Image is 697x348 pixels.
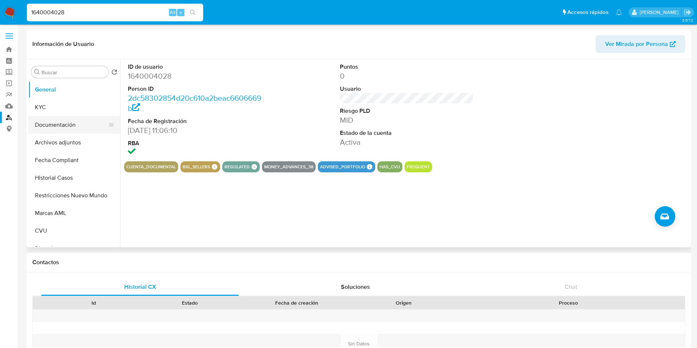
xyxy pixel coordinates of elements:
dt: Estado de la cuenta [340,129,474,137]
span: Ver Mirada por Persona [605,35,668,53]
button: KYC [28,98,120,116]
a: 2dc58302854d20c610a2beac6606669b [128,93,261,114]
dt: Person ID [128,85,262,93]
button: Buscar [34,69,40,75]
button: Restricciones Nuevo Mundo [28,187,120,204]
div: Origen [361,299,447,306]
dt: Puntos [340,63,474,71]
div: Proceso [457,299,680,306]
h1: Información de Usuario [32,40,94,48]
input: Buscar [42,69,105,76]
dt: Usuario [340,85,474,93]
button: Archivos adjuntos [28,134,120,151]
button: Fecha Compliant [28,151,120,169]
span: Accesos rápidos [567,8,608,16]
dt: Riesgo PLD [340,107,474,115]
dt: ID de usuario [128,63,262,71]
div: Fecha de creación [243,299,351,306]
dd: Activa [340,137,474,147]
dd: 1640004028 [128,71,262,81]
button: Historial Casos [28,169,120,187]
button: has_cvu [380,165,400,168]
button: Direcciones [28,240,120,257]
dd: [DATE] 11:06:10 [128,125,262,136]
button: frequent [407,165,430,168]
dd: MID [340,115,474,125]
button: Ver Mirada por Persona [596,35,685,53]
button: regulated [224,165,250,168]
div: Estado [147,299,233,306]
p: sandra.helbardt@mercadolibre.com [640,9,681,16]
dt: RBA [128,139,262,147]
span: s [180,9,182,16]
button: Marcas AML [28,204,120,222]
button: money_advances_38 [264,165,313,168]
div: Id [51,299,137,306]
dt: Fecha de Registración [128,117,262,125]
button: General [28,81,120,98]
span: Historial CX [124,283,156,291]
button: cuenta_documental [126,165,176,168]
button: search-icon [185,7,200,18]
h1: Contactos [32,259,685,266]
dd: 0 [340,71,474,81]
button: Volver al orden por defecto [111,69,117,77]
span: Soluciones [341,283,370,291]
button: Documentación [28,116,114,134]
a: Notificaciones [616,9,622,15]
span: Chat [565,283,577,291]
span: Alt [170,9,176,16]
button: CVU [28,222,120,240]
button: advised_portfolio [320,165,365,168]
button: big_sellers [183,165,210,168]
a: Salir [684,8,691,16]
input: Buscar usuario o caso... [27,8,203,17]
